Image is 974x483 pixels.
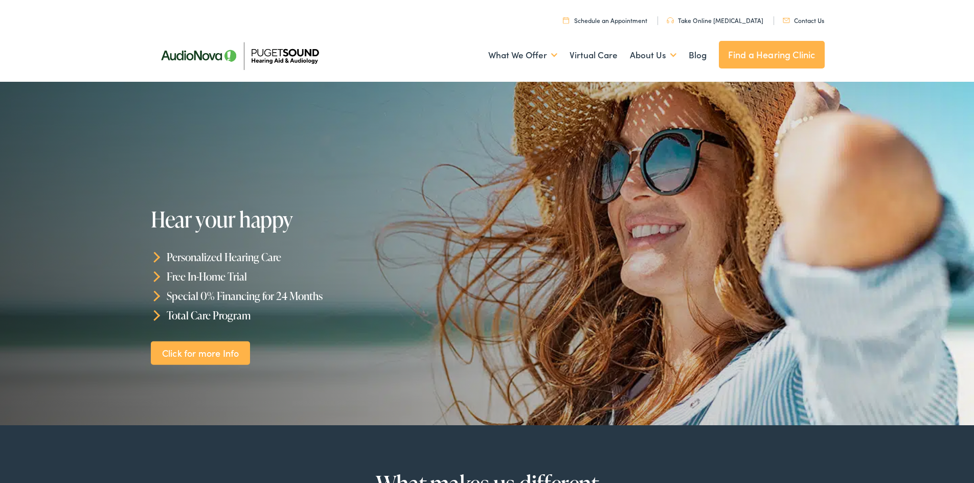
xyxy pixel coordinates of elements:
[151,208,462,231] h1: Hear your happy
[151,286,492,306] li: Special 0% Financing for 24 Months
[563,17,569,24] img: utility icon
[689,36,707,74] a: Blog
[667,16,763,25] a: Take Online [MEDICAL_DATA]
[667,17,674,24] img: utility icon
[783,18,790,23] img: utility icon
[630,36,676,74] a: About Us
[563,16,647,25] a: Schedule an Appointment
[783,16,824,25] a: Contact Us
[570,36,618,74] a: Virtual Care
[151,267,492,286] li: Free In-Home Trial
[151,341,250,365] a: Click for more Info
[719,41,825,68] a: Find a Hearing Clinic
[151,247,492,267] li: Personalized Hearing Care
[151,305,492,325] li: Total Care Program
[488,36,557,74] a: What We Offer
